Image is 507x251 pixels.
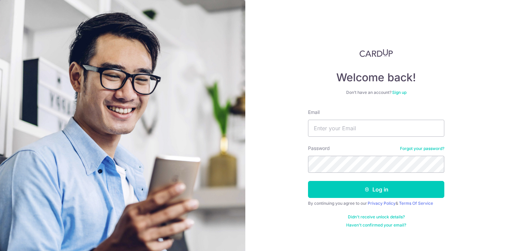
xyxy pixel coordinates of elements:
[308,120,444,137] input: Enter your Email
[348,214,405,220] a: Didn't receive unlock details?
[392,90,406,95] a: Sign up
[308,181,444,198] button: Log in
[368,201,396,206] a: Privacy Policy
[308,145,330,152] label: Password
[308,90,444,95] div: Don’t have an account?
[308,109,320,116] label: Email
[359,49,393,57] img: CardUp Logo
[308,71,444,84] h4: Welcome back!
[308,201,444,206] div: By continuing you agree to our &
[400,146,444,151] a: Forgot your password?
[399,201,433,206] a: Terms Of Service
[346,222,406,228] a: Haven't confirmed your email?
